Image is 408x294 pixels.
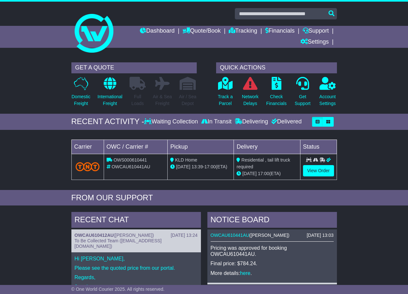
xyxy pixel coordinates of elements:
span: OWCAU610441AU [111,164,150,169]
p: International Freight [98,93,122,107]
p: Jewel [75,284,198,290]
span: 17:00 [204,164,216,169]
span: 17:00 [258,171,269,176]
p: Air & Sea Freight [153,93,172,107]
a: Financials [265,26,295,37]
a: InternationalFreight [97,77,123,110]
img: TNT_Domestic.png [76,162,100,171]
div: Delivered [270,118,302,125]
p: Pricing was approved for booking OWCAU610441AU. [211,245,334,257]
p: Domestic Freight [72,93,90,107]
td: Pickup [168,140,234,154]
p: Network Delays [242,93,258,107]
a: AccountSettings [319,77,336,110]
div: GET A QUOTE [71,62,197,73]
div: [DATE] 13:24 [171,233,197,238]
p: Full Loads [130,93,146,107]
span: 13:39 [192,164,203,169]
div: - (ETA) [170,163,231,170]
p: Regards, [75,274,198,280]
div: ( ) [75,233,198,238]
p: Final price: $784.24. [211,260,334,267]
a: Track aParcel [217,77,233,110]
td: Carrier [71,140,104,154]
p: Hi [PERSON_NAME], [75,256,198,262]
span: [PERSON_NAME] [115,233,152,238]
a: Support [303,26,329,37]
div: In Transit [200,118,233,125]
a: OWCAU610412AU [75,233,114,238]
a: GetSupport [294,77,311,110]
p: Get Support [295,93,310,107]
a: NetworkDelays [242,77,259,110]
div: FROM OUR SUPPORT [71,193,337,203]
a: View Order [303,165,334,176]
span: [PERSON_NAME] [251,233,288,238]
span: [DATE] [176,164,190,169]
p: Account Settings [319,93,336,107]
div: (ETA) [236,170,297,177]
div: ( ) [211,233,334,238]
td: OWC / Carrier # [104,140,168,154]
div: RECENT ACTIVITY - [71,117,144,126]
a: Quote/Book [183,26,221,37]
td: Status [300,140,337,154]
p: Please see the quoted price from our portal. [75,265,198,271]
span: OWS000610441 [113,157,147,163]
a: Dashboard [140,26,174,37]
a: CheckFinancials [266,77,287,110]
div: NOTICE BOARD [207,212,337,229]
div: RECENT CHAT [71,212,201,229]
a: OWCAU610441AU [211,233,249,238]
div: Delivering [233,118,270,125]
div: Waiting Collection [144,118,199,125]
div: QUICK ACTIONS [216,62,337,73]
span: [DATE] [242,171,256,176]
a: Settings [300,37,329,48]
span: © One World Courier 2025. All rights reserved. [71,287,165,292]
span: Residential , tail lift truck required [236,157,290,169]
span: KLD Home [175,157,197,163]
p: Air / Sea Depot [179,93,196,107]
a: Tracking [229,26,257,37]
div: [DATE] 13:03 [307,233,333,238]
p: Check Financials [266,93,287,107]
p: More details: . [211,270,334,276]
a: here [240,270,250,276]
td: Delivery [234,140,300,154]
p: Track a Parcel [218,93,233,107]
a: DomesticFreight [71,77,91,110]
span: To Be Collected Team ([EMAIL_ADDRESS][DOMAIN_NAME]) [75,238,162,249]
